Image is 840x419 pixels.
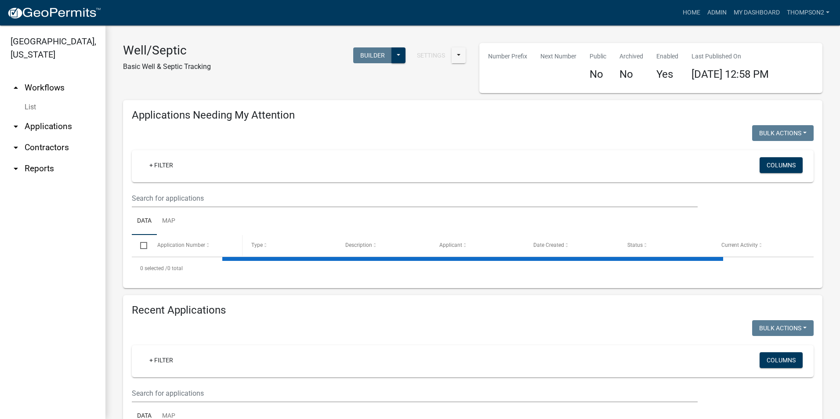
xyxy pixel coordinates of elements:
datatable-header-cell: Applicant [431,235,525,256]
datatable-header-cell: Current Activity [713,235,807,256]
h4: Yes [656,68,678,81]
p: Next Number [540,52,576,61]
h4: No [590,68,606,81]
p: Last Published On [692,52,769,61]
a: Map [157,207,181,235]
a: + Filter [142,352,180,368]
a: + Filter [142,157,180,173]
datatable-header-cell: Type [243,235,337,256]
p: Enabled [656,52,678,61]
p: Public [590,52,606,61]
span: Current Activity [721,242,758,248]
h4: Applications Needing My Attention [132,109,814,122]
i: arrow_drop_down [11,142,21,153]
a: My Dashboard [730,4,783,21]
datatable-header-cell: Status [619,235,713,256]
p: Number Prefix [488,52,527,61]
datatable-header-cell: Application Number [148,235,243,256]
div: 0 total [132,257,814,279]
i: arrow_drop_down [11,163,21,174]
p: Basic Well & Septic Tracking [123,61,211,72]
i: arrow_drop_down [11,121,21,132]
h4: No [619,68,643,81]
i: arrow_drop_up [11,83,21,93]
input: Search for applications [132,189,698,207]
span: Date Created [533,242,564,248]
span: Type [251,242,263,248]
a: Admin [704,4,730,21]
span: Status [627,242,643,248]
button: Bulk Actions [752,125,814,141]
span: 0 selected / [140,265,167,271]
h4: Recent Applications [132,304,814,317]
button: Builder [353,47,392,63]
a: Home [679,4,704,21]
h3: Well/Septic [123,43,211,58]
span: [DATE] 12:58 PM [692,68,769,80]
a: Data [132,207,157,235]
datatable-header-cell: Date Created [525,235,619,256]
span: Applicant [439,242,462,248]
button: Bulk Actions [752,320,814,336]
button: Settings [410,47,452,63]
datatable-header-cell: Select [132,235,148,256]
input: Search for applications [132,384,698,402]
span: Description [345,242,372,248]
a: Thompson2 [783,4,833,21]
span: Application Number [157,242,205,248]
button: Columns [760,352,803,368]
button: Columns [760,157,803,173]
p: Archived [619,52,643,61]
datatable-header-cell: Description [337,235,431,256]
